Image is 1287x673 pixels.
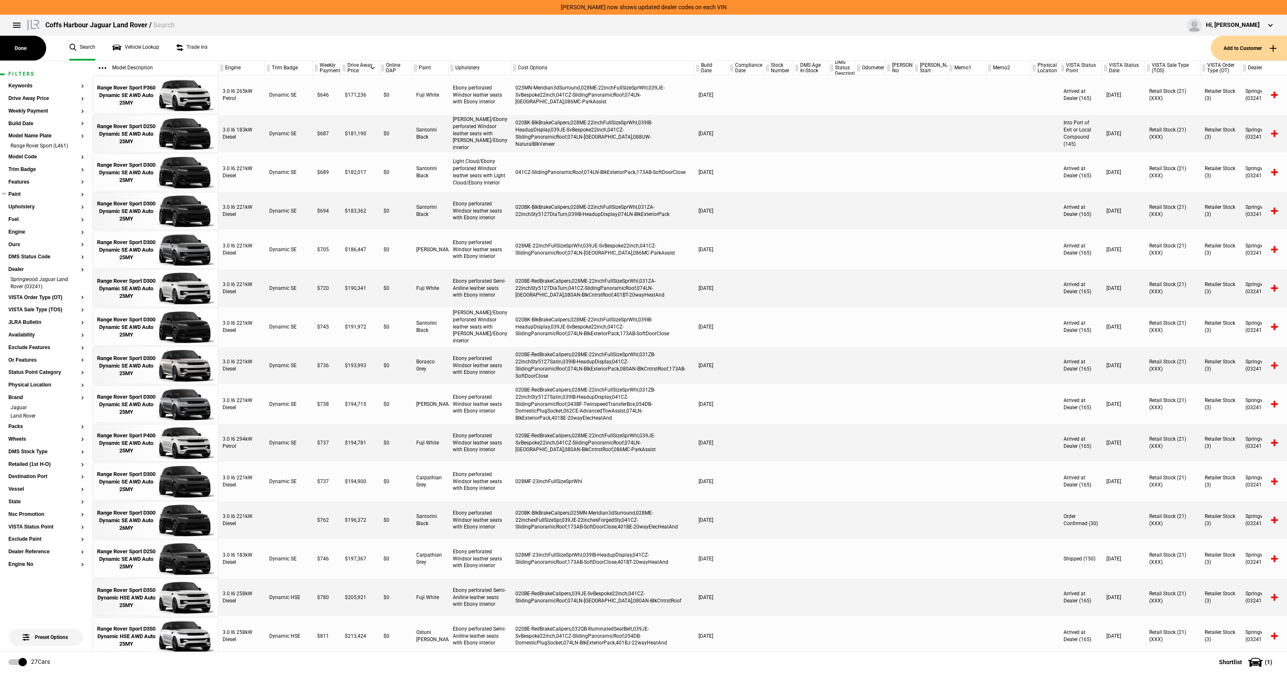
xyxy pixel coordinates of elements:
[313,153,341,191] div: $689
[8,358,84,363] button: Or Features
[379,385,412,423] div: $0
[8,549,84,555] button: Dealer Reference
[8,404,84,413] li: Jaguar
[694,231,728,268] div: [DATE]
[449,192,511,230] div: Ebony perforated Windsor leather seats with Ebony interior
[379,153,412,191] div: $0
[1059,231,1102,268] div: Arrived at Dealer (165)
[97,386,155,423] a: Range Rover Sport D300 Dynamic SE AWD Auto 25MY
[449,385,511,423] div: Ebony perforated Windsor leather seats with Ebony interior
[379,347,412,384] div: $0
[8,121,84,127] button: Build Date
[913,61,947,75] div: [PERSON_NAME] Start
[8,436,84,449] section: Wheels
[694,347,728,384] div: [DATE]
[379,61,412,75] div: Online DAP
[97,432,155,455] div: Range Rover Sport P400 Dynamic SE AWD Auto 25MY
[8,267,84,294] section: DealerSpringwood Jaguar Land Rover (03241)
[341,269,379,307] div: $190,341
[1145,115,1200,152] div: Retail Stock (21) (XXX)
[313,115,341,152] div: $687
[412,424,449,462] div: Fuji White
[1200,61,1241,75] div: VISTA Order Type (OT)
[8,217,84,223] button: Fuel
[8,254,84,267] section: DMS Status Code
[8,474,84,480] button: Destination Port
[97,239,155,262] div: Range Rover Sport D300 Dynamic SE AWD Auto 25MY
[341,61,379,75] div: Drive Away Price
[69,36,95,60] a: Search
[8,204,84,210] button: Upholstery
[8,413,84,421] li: Land Rover
[728,61,764,75] div: Compliance Date
[341,231,379,268] div: $186,447
[8,395,84,401] button: Brand
[218,424,265,462] div: 3.0 I6 294kW Petrol
[1102,269,1145,307] div: [DATE]
[265,347,313,384] div: Dynamic SE
[341,347,379,384] div: $193,993
[8,167,84,179] section: Trim Badge
[1145,385,1200,423] div: Retail Stock (21) (XXX)
[1059,76,1102,114] div: Arrived at Dealer (165)
[1145,76,1200,114] div: Retail Stock (21) (XXX)
[379,192,412,230] div: $0
[1145,192,1200,230] div: Retail Stock (21) (XXX)
[8,83,84,96] section: Keywords
[8,562,84,574] section: Engine No
[218,115,265,152] div: 3.0 I6 183kW Diesel
[1031,61,1059,75] div: Physical Location
[8,179,84,192] section: Features
[1206,21,1260,29] div: Hi, [PERSON_NAME]
[1200,385,1241,423] div: Retailer Stock (3)
[97,123,155,146] div: Range Rover Sport D250 Dynamic SE AWD Auto 25MY
[1145,231,1200,268] div: Retail Stock (21) (XXX)
[218,153,265,191] div: 3.0 I6 221kW Diesel
[265,231,313,268] div: Dynamic SE
[8,512,84,518] button: Nsc Promotion
[8,370,84,382] section: Status Point Category
[694,76,728,114] div: [DATE]
[8,395,84,424] section: BrandJaguarLand Rover
[8,108,84,121] section: Weekly Payment
[1059,308,1102,346] div: Arrived at Dealer (165)
[8,192,84,204] section: Paint
[97,192,155,230] a: Range Rover Sport D300 Dynamic SE AWD Auto 25MY
[155,192,214,230] img: 18094293_thumb.jpeg
[511,385,694,423] div: 020BE-RedBrakeCalipers,028ME-22inchFullSizeSprWhl,031ZB-22inchSty5127Satin,039IB-HeadupDisplay,04...
[694,424,728,462] div: [DATE]
[8,108,84,114] button: Weekly Payment
[313,424,341,462] div: $737
[218,463,265,500] div: 3.0 I6 221kW Diesel
[412,231,449,268] div: [PERSON_NAME]
[8,424,84,436] section: Packs
[112,36,159,60] a: Vehicle Lookup
[1145,347,1200,384] div: Retail Stock (21) (XXX)
[8,524,84,530] button: VISTA Status Point
[97,540,155,578] a: Range Rover Sport D250 Dynamic SE AWD Auto 25MY
[1200,347,1241,384] div: Retailer Stock (3)
[1059,115,1102,152] div: Into Port of Exit or Local Compound (145)
[97,471,155,494] div: Range Rover Sport D300 Dynamic SE AWD Auto 25MY
[8,320,84,326] button: JLRA Bulletin
[511,192,694,230] div: 020BK-BlkBrakeCalipers,028ME-22inchFullSizeSprWhl,031ZA-22inchSty5127DiaTurn,039IB-HeadupDisplay,...
[8,345,84,351] button: Exclude Features
[8,499,84,505] button: State
[341,385,379,423] div: $194,715
[8,217,84,229] section: Fuel
[155,540,214,578] img: 18321555_thumb.jpeg
[1145,269,1200,307] div: Retail Stock (21) (XXX)
[449,424,511,462] div: Ebony perforated Windsor leather seats with Ebony interior
[828,61,855,75] div: DMS Status Description
[25,18,41,31] img: landrover.png
[1102,308,1145,346] div: [DATE]
[97,161,155,184] div: Range Rover Sport D300 Dynamic SE AWD Auto 25MY
[8,358,84,370] section: Or Features
[313,308,341,346] div: $745
[8,345,84,358] section: Exclude Features
[1219,659,1242,665] span: Shortlist
[8,71,84,77] h1: Filters
[1059,153,1102,191] div: Arrived at Dealer (165)
[8,307,84,320] section: VISTA Sale Type (TOS)
[8,486,84,492] button: Vessel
